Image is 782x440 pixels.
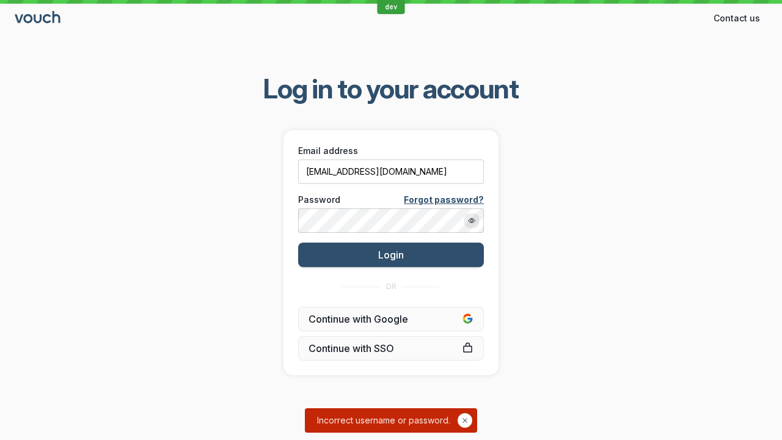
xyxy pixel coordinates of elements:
a: Continue with SSO [298,336,484,361]
span: Login [378,249,404,261]
span: OR [386,282,396,291]
span: Contact us [714,12,760,24]
span: Incorrect username or password. [315,414,458,427]
span: Continue with SSO [309,342,473,354]
span: Continue with Google [309,313,473,325]
span: Email address [298,145,358,157]
a: Go to sign in [15,13,62,24]
button: Contact us [706,9,767,28]
button: Continue with Google [298,307,484,331]
a: Forgot password? [404,194,484,206]
button: Show password [464,213,479,228]
button: Hide notification [458,413,472,428]
span: Log in to your account [263,71,519,106]
button: Login [298,243,484,267]
span: Password [298,194,340,206]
